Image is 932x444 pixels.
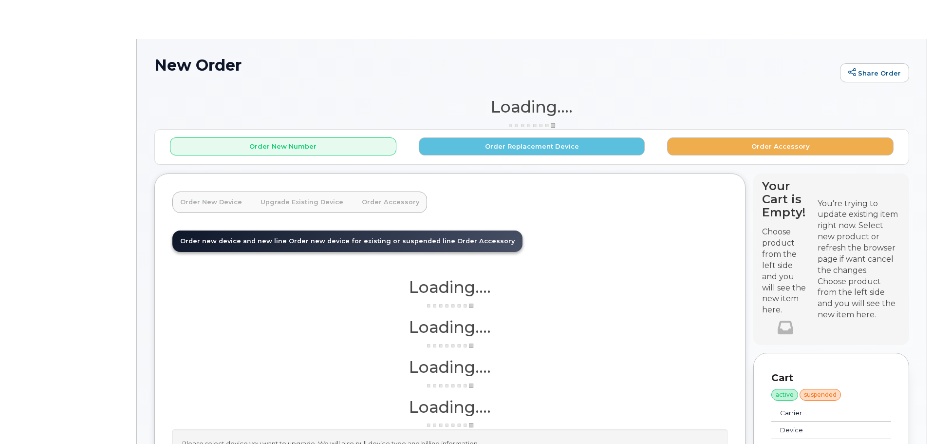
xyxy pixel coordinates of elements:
[771,389,798,401] div: active
[170,137,396,155] button: Order New Number
[354,192,427,213] a: Order Accessory
[172,358,727,376] h1: Loading....
[818,276,900,321] div: Choose product from the left side and you will see the new item here.
[172,398,727,416] h1: Loading....
[154,98,909,116] h1: Loading....
[762,179,809,219] h4: Your Cart is Empty!
[426,382,474,389] img: ajax-loader-3a6953c30dc77f0bf724df975f13086db4f4c1262e45940f03d1251963f1bf2e.gif
[253,192,351,213] a: Upgrade Existing Device
[180,237,287,245] span: Order new device and new line
[457,237,515,245] span: Order Accessory
[154,57,835,74] h1: New Order
[419,137,645,155] button: Order Replacement Device
[800,389,841,401] div: suspended
[289,237,455,245] span: Order new device for existing or suspended line
[762,227,809,316] p: Choose product from the left side and you will see the new item here.
[172,192,250,213] a: Order New Device
[172,318,727,336] h1: Loading....
[840,63,909,83] a: Share Order
[771,422,869,439] td: Device
[426,302,474,309] img: ajax-loader-3a6953c30dc77f0bf724df975f13086db4f4c1262e45940f03d1251963f1bf2e.gif
[771,405,869,422] td: Carrier
[426,422,474,429] img: ajax-loader-3a6953c30dc77f0bf724df975f13086db4f4c1262e45940f03d1251963f1bf2e.gif
[667,137,894,155] button: Order Accessory
[507,122,556,129] img: ajax-loader-3a6953c30dc77f0bf724df975f13086db4f4c1262e45940f03d1251963f1bf2e.gif
[771,371,891,385] p: Cart
[818,198,900,276] div: You're trying to update existing item right now. Select new product or refresh the browser page i...
[172,278,727,296] h1: Loading....
[426,342,474,349] img: ajax-loader-3a6953c30dc77f0bf724df975f13086db4f4c1262e45940f03d1251963f1bf2e.gif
